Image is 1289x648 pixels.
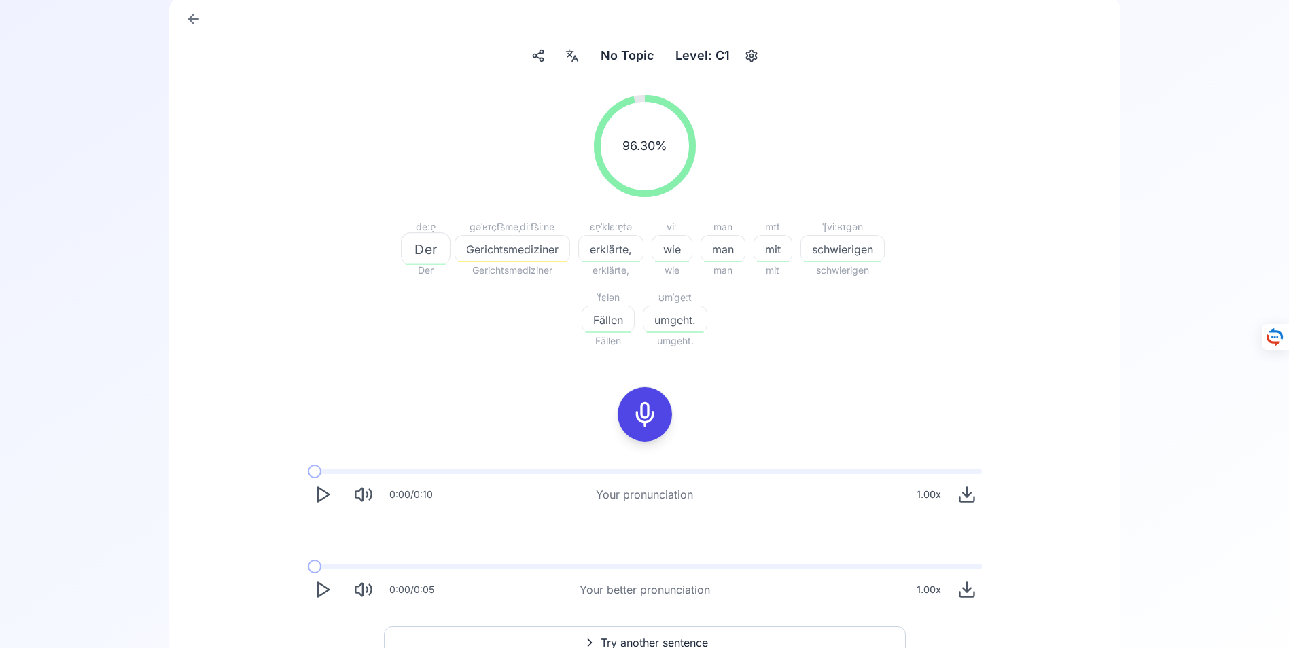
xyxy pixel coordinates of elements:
[595,43,659,68] button: No Topic
[455,262,570,278] span: Gerichtsmediziner
[701,219,745,235] div: man
[349,480,378,509] button: Mute
[405,235,446,262] button: Der
[754,241,792,257] span: mit
[601,46,654,65] span: No Topic
[579,241,643,257] span: erklärte,
[670,43,735,68] div: Level: C1
[308,480,338,509] button: Play
[578,219,643,235] div: ɛɐ̯ˈklɛːɐ̯tə
[622,137,667,156] span: 96.30 %
[701,235,745,262] button: man
[701,262,745,278] span: man
[643,289,707,306] div: ʊmˈɡeːt
[308,575,338,605] button: Play
[652,241,692,257] span: wie
[800,262,885,278] span: schwierigen
[455,241,569,257] span: Gerichtsmediziner
[643,312,707,328] span: umgeht.
[701,241,745,257] span: man
[643,306,707,333] button: umgeht.
[670,43,762,68] button: Level: C1
[389,583,434,596] div: 0:00 / 0:05
[582,289,635,306] div: ˈfɛlən
[455,235,570,262] button: Gerichtsmediziner
[911,576,947,603] div: 1.00 x
[389,488,433,501] div: 0:00 / 0:10
[800,235,885,262] button: schwierigen
[754,235,792,262] button: mit
[643,333,707,349] span: umgeht.
[652,235,692,262] button: wie
[405,219,446,235] div: deːɐ̯
[952,575,982,605] button: Download audio
[754,219,792,235] div: mɪt
[911,481,947,508] div: 1.00 x
[801,241,884,257] span: schwierigen
[582,306,635,333] button: Fällen
[455,219,570,235] div: ɡəˈʁɪçt͡smeˌdiːt͡siːnɐ
[652,219,692,235] div: viː
[580,581,710,598] div: Your better pronunciation
[952,480,982,509] button: Download audio
[582,333,635,349] span: Fällen
[754,262,792,278] span: mit
[402,239,450,259] span: Der
[596,486,693,503] div: Your pronunciation
[349,575,378,605] button: Mute
[652,262,692,278] span: wie
[800,219,885,235] div: ˈʃviːʁɪɡən
[405,262,446,278] span: Der
[578,235,643,262] button: erklärte,
[582,312,634,328] span: Fällen
[578,262,643,278] span: erklärte,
